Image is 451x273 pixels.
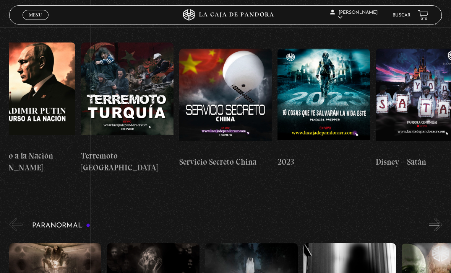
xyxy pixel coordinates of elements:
[32,222,91,229] h3: Paranormal
[277,156,370,168] h4: 2023
[277,30,370,186] a: 2023
[418,10,428,20] a: View your shopping cart
[29,13,42,17] span: Menu
[81,150,174,174] h4: Terremoto [GEOGRAPHIC_DATA]
[179,30,272,186] a: Servicio Secreto China
[429,218,442,231] button: Next
[429,11,442,25] button: Next
[330,10,378,20] span: [PERSON_NAME]
[9,11,23,25] button: Previous
[27,19,45,25] span: Cerrar
[9,218,23,231] button: Previous
[179,156,272,168] h4: Servicio Secreto China
[81,30,174,186] a: Terremoto [GEOGRAPHIC_DATA]
[393,13,410,18] a: Buscar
